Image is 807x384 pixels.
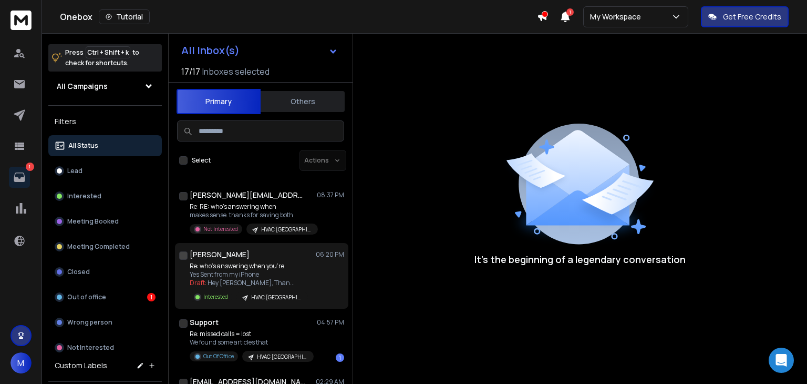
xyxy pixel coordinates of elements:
p: Re: missed calls = lost [190,330,314,338]
p: Closed [67,268,90,276]
p: 04:57 PM [317,318,344,327]
h3: Inboxes selected [202,65,270,78]
p: Press to check for shortcuts. [65,47,139,68]
h1: Support [190,317,219,328]
div: 1 [336,353,344,362]
h1: [PERSON_NAME] [190,249,250,260]
p: Not Interested [203,225,238,233]
div: Open Intercom Messenger [769,348,794,373]
button: Tutorial [99,9,150,24]
p: Get Free Credits [723,12,781,22]
button: Out of office1 [48,287,162,308]
p: HVAC [GEOGRAPHIC_DATA], [GEOGRAPHIC_DATA] | Outscraper | AI Icebreakers [251,294,302,301]
p: Out of office [67,293,106,301]
span: Draft: [190,278,206,287]
div: 1 [147,293,156,301]
p: Yes Sent from my iPhone [190,270,308,279]
button: Not Interested [48,337,162,358]
p: HVAC [GEOGRAPHIC_DATA], [GEOGRAPHIC_DATA] | Outscraper | AI Icebreakers [257,353,307,361]
p: 08:37 PM [317,191,344,199]
button: All Campaigns [48,76,162,97]
p: Lead [67,167,82,175]
h1: All Campaigns [57,81,108,92]
button: Lead [48,160,162,181]
p: Out Of Office [203,352,234,360]
p: It’s the beginning of a legendary conversation [474,252,686,267]
p: 1 [26,163,34,171]
button: Primary [177,89,261,114]
button: Others [261,90,345,113]
button: Get Free Credits [701,6,789,27]
button: Meeting Completed [48,236,162,257]
div: Onebox [60,9,537,24]
p: makes sense. thanks for saving both [190,211,316,219]
a: 1 [9,167,30,188]
p: Meeting Completed [67,242,130,251]
span: Hey [PERSON_NAME], Than ... [208,278,295,287]
h1: [PERSON_NAME][EMAIL_ADDRESS][DOMAIN_NAME] [190,190,305,200]
p: 06:20 PM [316,250,344,259]
h1: All Inbox(s) [181,45,240,56]
button: All Status [48,135,162,156]
span: 17 / 17 [181,65,200,78]
span: 1 [566,8,574,16]
p: HVAC [GEOGRAPHIC_DATA], [GEOGRAPHIC_DATA] | Outscraper | AI Icebreakers [261,226,312,234]
button: Closed [48,261,162,282]
button: Interested [48,186,162,207]
p: Re: RE: who’s answering when [190,203,316,211]
p: Interested [203,293,228,301]
button: Wrong person [48,312,162,333]
h3: Custom Labels [55,360,107,371]
h3: Filters [48,114,162,129]
span: Ctrl + Shift + k [86,46,130,58]
p: Re: who’s answering when you’re [190,262,308,270]
p: Wrong person [67,318,112,327]
p: All Status [68,142,98,150]
p: Not Interested [67,343,114,352]
p: We found some articles that [190,338,314,347]
p: Interested [67,192,101,200]
p: My Workspace [590,12,645,22]
button: M [11,352,32,373]
button: Meeting Booked [48,211,162,232]
p: Meeting Booked [67,217,119,226]
label: Select [192,156,211,165]
button: All Inbox(s) [173,40,346,61]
